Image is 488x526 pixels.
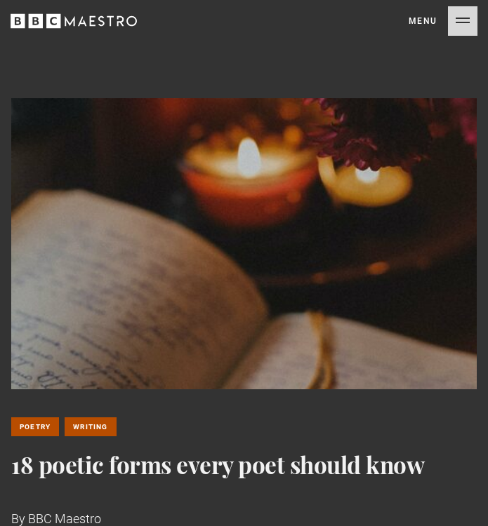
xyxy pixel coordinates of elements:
[11,511,25,526] span: By
[11,11,137,32] svg: BBC Maestro
[11,447,477,481] h1: 18 poetic forms every poet should know
[11,417,59,436] a: Poetry
[65,417,116,436] a: Writing
[28,511,101,526] span: BBC Maestro
[409,6,477,36] button: Toggle navigation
